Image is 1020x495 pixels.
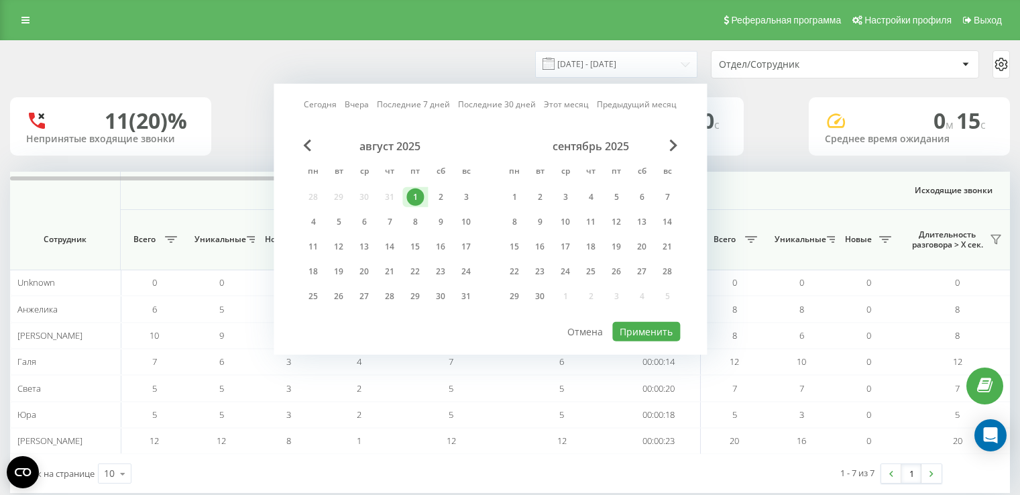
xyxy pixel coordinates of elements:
[402,212,428,232] div: пт 8 авг. 2025 г.
[732,408,737,421] span: 5
[557,435,567,447] span: 12
[406,288,424,305] div: 29
[578,237,604,257] div: чт 18 сент. 2025 г.
[432,188,449,206] div: 2
[357,408,361,421] span: 2
[219,355,224,368] span: 6
[582,238,600,256] div: 18
[655,262,680,282] div: вс 28 сент. 2025 г.
[127,234,161,245] span: Всего
[152,355,157,368] span: 7
[453,237,479,257] div: вс 17 авг. 2025 г.
[357,435,361,447] span: 1
[355,263,373,280] div: 20
[866,435,871,447] span: 0
[531,188,549,206] div: 2
[531,288,549,305] div: 30
[866,303,871,315] span: 0
[527,237,553,257] div: вт 16 сент. 2025 г.
[955,408,960,421] span: 5
[608,238,625,256] div: 19
[457,238,475,256] div: 17
[527,212,553,232] div: вт 9 сент. 2025 г.
[17,276,55,288] span: Unknown
[901,464,921,483] a: 1
[351,286,377,307] div: ср 27 авг. 2025 г.
[799,276,804,288] span: 0
[219,303,224,315] span: 5
[730,435,739,447] span: 20
[7,456,39,488] button: Open CMP widget
[953,355,962,368] span: 12
[286,408,291,421] span: 3
[355,238,373,256] div: 13
[560,322,610,341] button: Отмена
[286,435,291,447] span: 8
[655,187,680,207] div: вс 7 сент. 2025 г.
[775,234,823,245] span: Уникальные
[799,382,804,394] span: 7
[303,140,311,152] span: Previous Month
[714,117,720,132] span: c
[219,408,224,421] span: 5
[377,286,402,307] div: чт 28 авг. 2025 г.
[17,467,95,480] span: Строк на странице
[380,162,400,182] abbr: четверг
[402,237,428,257] div: пт 15 авг. 2025 г.
[105,108,187,133] div: 11 (20)%
[604,262,629,282] div: пт 26 сент. 2025 г.
[864,15,952,25] span: Настройки профиля
[502,262,527,282] div: пн 22 сент. 2025 г.
[431,162,451,182] abbr: суббота
[330,288,347,305] div: 26
[842,234,875,245] span: Новые
[453,262,479,282] div: вс 24 авг. 2025 г.
[559,382,564,394] span: 5
[799,329,804,341] span: 6
[345,98,369,111] a: Вчера
[555,162,575,182] abbr: среда
[217,435,226,447] span: 12
[156,185,665,196] span: Входящие звонки
[732,303,737,315] span: 8
[219,329,224,341] span: 9
[17,435,82,447] span: [PERSON_NAME]
[909,229,986,250] span: Длительность разговора > Х сек.
[559,355,564,368] span: 6
[629,262,655,282] div: сб 27 сент. 2025 г.
[406,263,424,280] div: 22
[453,212,479,232] div: вс 10 авг. 2025 г.
[502,140,680,153] div: сентябрь 2025
[304,98,337,111] a: Сегодня
[377,262,402,282] div: чт 21 авг. 2025 г.
[377,98,450,111] a: Последние 7 дней
[432,213,449,231] div: 9
[612,322,680,341] button: Применить
[150,435,159,447] span: 12
[458,98,536,111] a: Последние 30 дней
[629,212,655,232] div: сб 13 сент. 2025 г.
[506,188,523,206] div: 1
[355,288,373,305] div: 27
[506,288,523,305] div: 29
[825,133,994,145] div: Среднее время ожидания
[557,188,574,206] div: 3
[432,238,449,256] div: 16
[219,382,224,394] span: 5
[731,15,841,25] span: Реферальная программа
[527,286,553,307] div: вт 30 сент. 2025 г.
[980,117,986,132] span: c
[657,162,677,182] abbr: воскресенье
[955,329,960,341] span: 8
[840,466,874,480] div: 1 - 7 из 7
[326,286,351,307] div: вт 26 авг. 2025 г.
[405,162,425,182] abbr: пятница
[953,435,962,447] span: 20
[262,234,295,245] span: Новые
[578,212,604,232] div: чт 11 сент. 2025 г.
[659,238,676,256] div: 21
[17,355,36,368] span: Галя
[732,329,737,341] span: 8
[578,187,604,207] div: чт 4 сент. 2025 г.
[456,162,476,182] abbr: воскресенье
